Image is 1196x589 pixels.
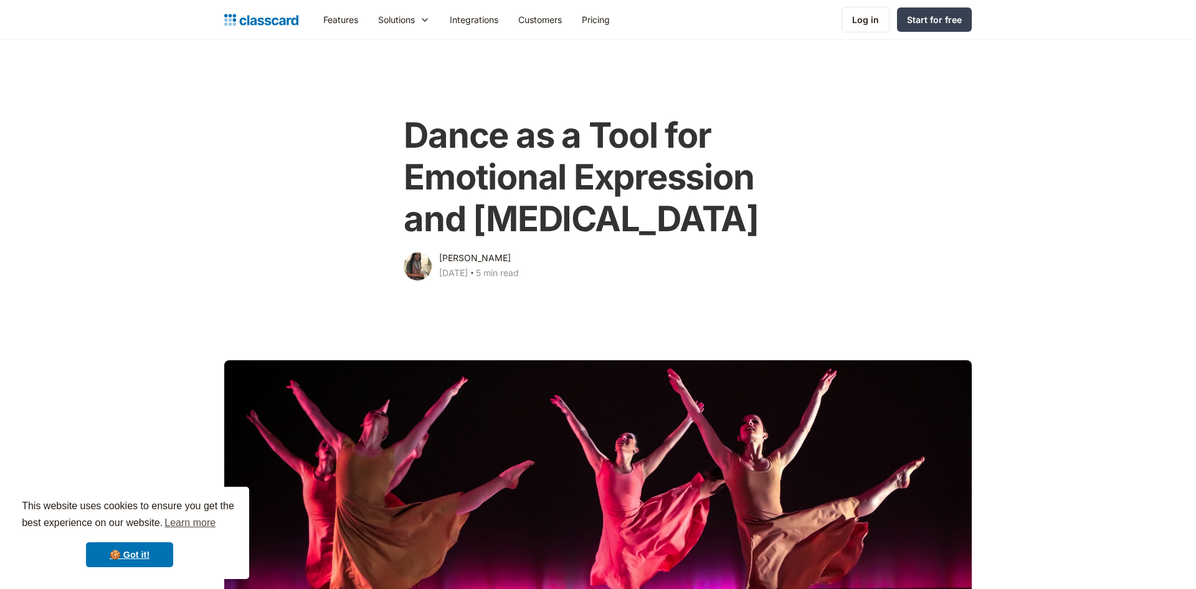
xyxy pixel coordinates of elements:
div: Solutions [378,13,415,26]
a: Features [313,6,368,34]
a: Pricing [572,6,620,34]
div: Solutions [368,6,440,34]
a: home [224,11,298,29]
a: Start for free [897,7,972,32]
div: ‧ [468,266,476,283]
div: [PERSON_NAME] [439,251,511,266]
a: Customers [508,6,572,34]
div: [DATE] [439,266,468,280]
div: Start for free [907,13,962,26]
a: dismiss cookie message [86,542,173,567]
div: cookieconsent [10,487,249,579]
a: Log in [842,7,890,32]
div: Log in [852,13,879,26]
a: learn more about cookies [163,514,217,532]
span: This website uses cookies to ensure you get the best experience on our website. [22,499,237,532]
h1: Dance as a Tool for Emotional Expression and [MEDICAL_DATA] [404,115,792,241]
a: Integrations [440,6,508,34]
div: 5 min read [476,266,519,280]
